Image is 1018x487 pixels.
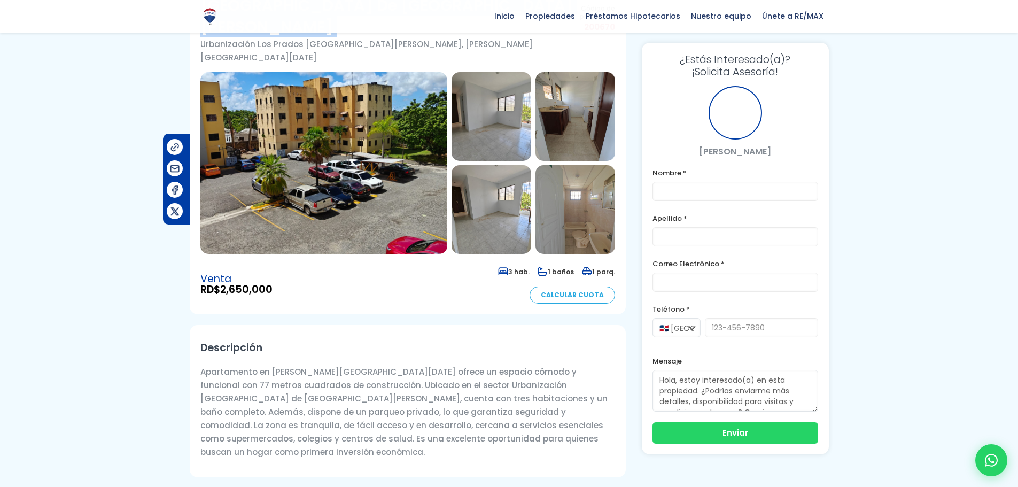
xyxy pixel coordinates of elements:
[200,37,579,64] p: Urbanización Los Prados [GEOGRAPHIC_DATA][PERSON_NAME], [PERSON_NAME][GEOGRAPHIC_DATA][DATE]
[652,212,818,225] label: Apellido *
[169,142,181,153] img: Compartir
[200,365,615,459] p: Apartamento en [PERSON_NAME][GEOGRAPHIC_DATA][DATE] ofrece un espacio cómodo y funcional con 77 m...
[169,163,181,174] img: Compartir
[169,184,181,196] img: Compartir
[200,284,273,295] span: RD$
[200,72,447,254] img: Apartamento en Urbanización Los Prados De San Luis
[220,282,273,297] span: 2,650,000
[580,8,686,24] span: Préstamos Hipotecarios
[652,303,818,316] label: Teléfono *
[538,267,574,276] span: 1 baños
[452,72,531,161] img: Apartamento en Urbanización Los Prados De San Luis
[489,8,520,24] span: Inicio
[582,267,615,276] span: 1 parq.
[652,370,818,412] textarea: Hola, estoy interesado(a) en esta propiedad. ¿Podrías enviarme más detalles, disponibilidad para ...
[498,267,530,276] span: 3 hab.
[652,422,818,444] button: Enviar
[452,165,531,254] img: Apartamento en Urbanización Los Prados De San Luis
[530,287,615,304] a: Calcular Cuota
[535,72,615,161] img: Apartamento en Urbanización Los Prados De San Luis
[200,274,273,284] span: Venta
[520,8,580,24] span: Propiedades
[686,8,757,24] span: Nuestro equipo
[652,53,818,78] h3: ¡Solicita Asesoría!
[652,257,818,270] label: Correo Electrónico *
[709,86,762,140] div: Mery López
[652,145,818,158] p: [PERSON_NAME]
[652,166,818,180] label: Nombre *
[200,7,219,26] img: Logo de REMAX
[652,53,818,66] span: ¿Estás Interesado(a)?
[652,354,818,368] label: Mensaje
[757,8,829,24] span: Únete a RE/MAX
[535,165,615,254] img: Apartamento en Urbanización Los Prados De San Luis
[705,318,818,337] input: 123-456-7890
[200,336,615,360] h2: Descripción
[169,206,181,217] img: Compartir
